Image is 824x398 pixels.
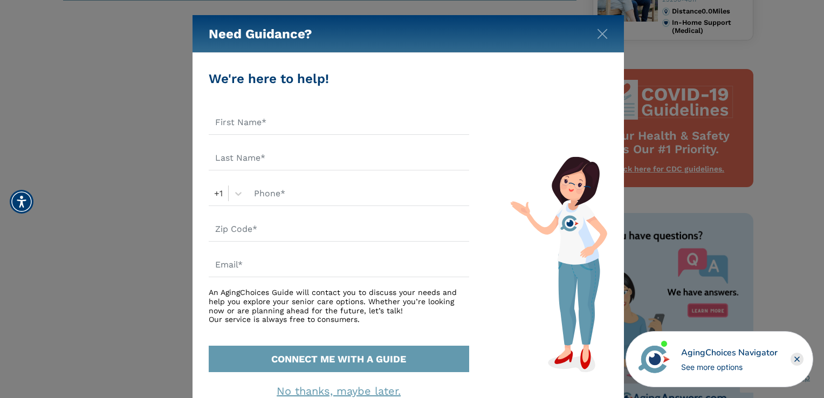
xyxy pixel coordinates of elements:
[510,156,607,372] img: match-guide-form.svg
[636,341,672,378] img: avatar
[682,361,778,373] div: See more options
[209,288,469,324] div: An AgingChoices Guide will contact you to discuss your needs and help you explore your senior car...
[248,181,469,206] input: Phone*
[597,29,608,39] img: modal-close.svg
[209,252,469,277] input: Email*
[277,385,401,397] a: No thanks, maybe later.
[209,217,469,242] input: Zip Code*
[597,26,608,37] button: Close
[791,353,804,366] div: Close
[209,110,469,135] input: First Name*
[209,346,469,372] button: CONNECT ME WITH A GUIDE
[209,15,312,53] h5: Need Guidance?
[682,346,778,359] div: AgingChoices Navigator
[209,146,469,170] input: Last Name*
[209,69,469,88] div: We're here to help!
[10,190,33,214] div: Accessibility Menu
